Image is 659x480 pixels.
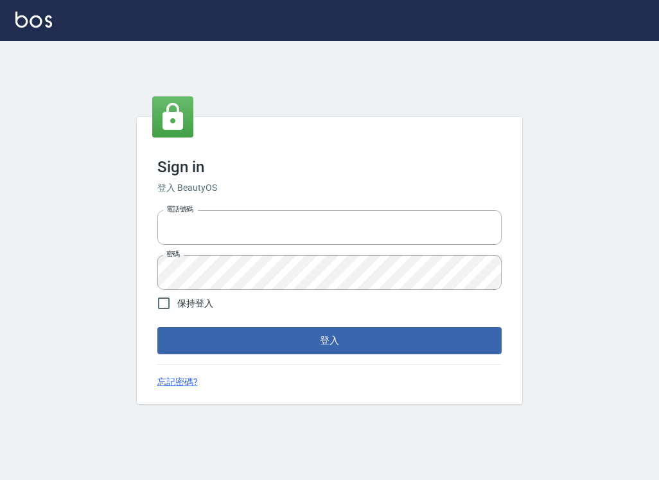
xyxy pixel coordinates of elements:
[177,297,213,310] span: 保持登入
[166,249,180,259] label: 密碼
[157,375,198,389] a: 忘記密碼?
[157,327,502,354] button: 登入
[157,158,502,176] h3: Sign in
[157,181,502,195] h6: 登入 BeautyOS
[166,204,193,214] label: 電話號碼
[15,12,52,28] img: Logo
